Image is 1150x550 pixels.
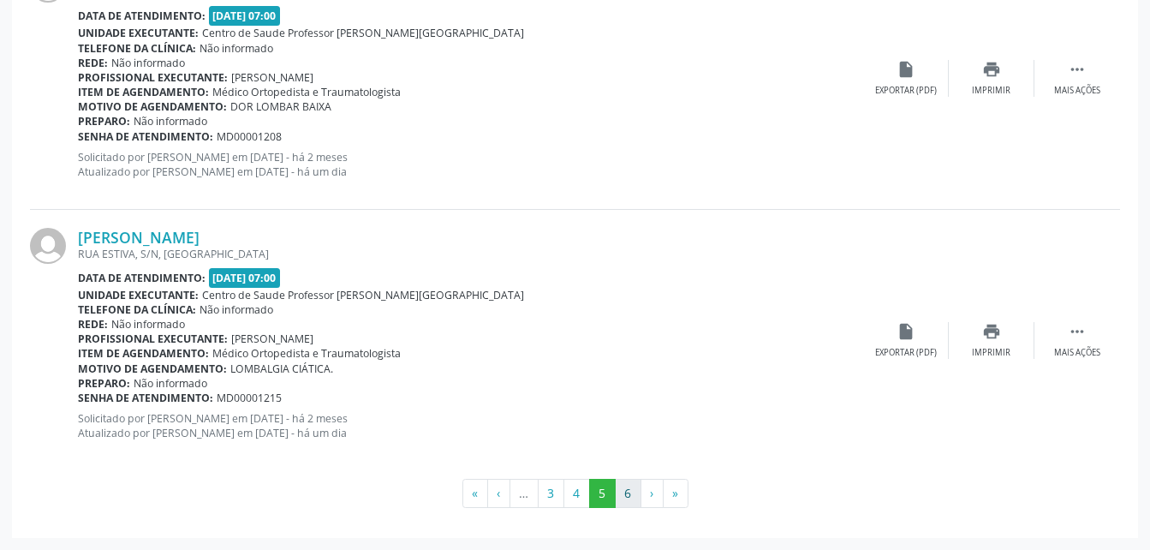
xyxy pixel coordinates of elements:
span: Centro de Saude Professor [PERSON_NAME][GEOGRAPHIC_DATA] [202,288,524,302]
b: Unidade executante: [78,288,199,302]
button: Go to page 3 [538,479,564,508]
span: Não informado [111,56,185,70]
b: Preparo: [78,376,130,391]
span: DOR LOMBAR BAIXA [230,99,331,114]
span: Não informado [200,302,273,317]
div: Mais ações [1054,85,1100,97]
div: Exportar (PDF) [875,85,937,97]
span: Não informado [134,114,207,129]
b: Rede: [78,317,108,332]
button: Go to page 4 [563,479,590,508]
b: Preparo: [78,114,130,129]
span: Não informado [111,317,185,332]
b: Senha de atendimento: [78,391,213,405]
b: Motivo de agendamento: [78,99,227,114]
i:  [1068,322,1087,341]
img: img [30,228,66,264]
i: insert_drive_file [897,322,915,341]
button: Go to page 5 [589,479,616,508]
div: Imprimir [972,347,1010,359]
span: Médico Ortopedista e Traumatologista [212,85,401,99]
div: Exportar (PDF) [875,347,937,359]
b: Profissional executante: [78,332,228,346]
b: Telefone da clínica: [78,302,196,317]
b: Unidade executante: [78,26,199,40]
ul: Pagination [30,479,1120,508]
a: [PERSON_NAME] [78,228,200,247]
b: Motivo de agendamento: [78,362,227,376]
b: Rede: [78,56,108,70]
span: MD00001208 [217,129,282,144]
i: print [982,60,1001,79]
button: Go to previous page [487,479,510,508]
span: Não informado [200,41,273,56]
i: insert_drive_file [897,60,915,79]
b: Senha de atendimento: [78,129,213,144]
span: Não informado [134,376,207,391]
div: Imprimir [972,85,1010,97]
b: Telefone da clínica: [78,41,196,56]
button: Go to page 6 [615,479,641,508]
span: MD00001215 [217,391,282,405]
button: Go to next page [641,479,664,508]
span: [DATE] 07:00 [209,6,281,26]
button: Go to last page [663,479,688,508]
b: Item de agendamento: [78,85,209,99]
i:  [1068,60,1087,79]
span: Centro de Saude Professor [PERSON_NAME][GEOGRAPHIC_DATA] [202,26,524,40]
p: Solicitado por [PERSON_NAME] em [DATE] - há 2 meses Atualizado por [PERSON_NAME] em [DATE] - há u... [78,411,863,440]
b: Item de agendamento: [78,346,209,361]
b: Data de atendimento: [78,9,206,23]
i: print [982,322,1001,341]
span: Médico Ortopedista e Traumatologista [212,346,401,361]
span: [DATE] 07:00 [209,268,281,288]
b: Data de atendimento: [78,271,206,285]
span: [PERSON_NAME] [231,70,313,85]
span: [PERSON_NAME] [231,332,313,346]
b: Profissional executante: [78,70,228,85]
button: Go to first page [462,479,488,508]
div: Mais ações [1054,347,1100,359]
div: RUA ESTIVA, S/N, [GEOGRAPHIC_DATA] [78,247,863,261]
p: Solicitado por [PERSON_NAME] em [DATE] - há 2 meses Atualizado por [PERSON_NAME] em [DATE] - há u... [78,150,863,179]
span: LOMBALGIA CIÁTICA. [230,362,333,376]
